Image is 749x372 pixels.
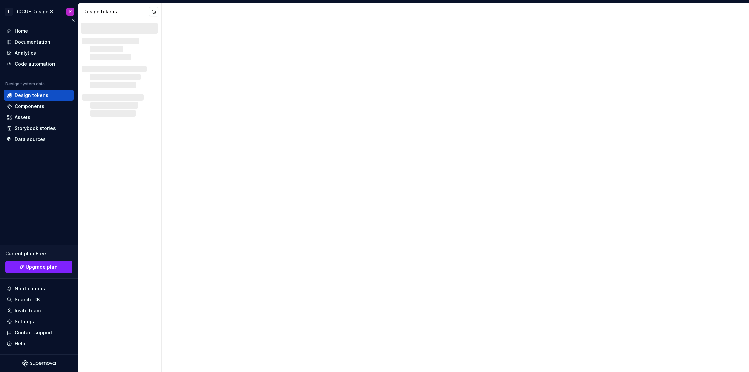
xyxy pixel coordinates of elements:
div: Design system data [5,81,45,87]
div: Invite team [15,307,41,314]
a: Assets [4,112,74,123]
div: Notifications [15,285,45,292]
button: Search ⌘K [4,294,74,305]
a: Invite team [4,305,74,316]
a: Storybook stories [4,123,74,134]
a: Documentation [4,37,74,47]
div: Analytics [15,50,36,56]
button: Contact support [4,327,74,338]
div: R0GUE Design System [15,8,58,15]
div: Storybook stories [15,125,56,132]
a: Analytics [4,48,74,58]
a: Settings [4,316,74,327]
button: Notifications [4,283,74,294]
div: B [5,8,13,16]
div: Documentation [15,39,50,45]
span: Upgrade plan [26,264,58,270]
button: BR0GUE Design SystemK [1,4,76,19]
svg: Supernova Logo [22,360,56,367]
a: Design tokens [4,90,74,101]
div: Search ⌘K [15,296,40,303]
div: Data sources [15,136,46,143]
div: K [69,9,72,14]
div: Settings [15,318,34,325]
div: Home [15,28,28,34]
div: Help [15,340,25,347]
a: Code automation [4,59,74,69]
div: Components [15,103,44,110]
div: Current plan : Free [5,250,72,257]
div: Assets [15,114,30,121]
a: Home [4,26,74,36]
button: Help [4,338,74,349]
div: Contact support [15,329,52,336]
button: Collapse sidebar [68,16,78,25]
div: Code automation [15,61,55,67]
a: Data sources [4,134,74,145]
div: Design tokens [15,92,48,99]
div: Design tokens [83,8,149,15]
a: Upgrade plan [5,261,72,273]
a: Components [4,101,74,112]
